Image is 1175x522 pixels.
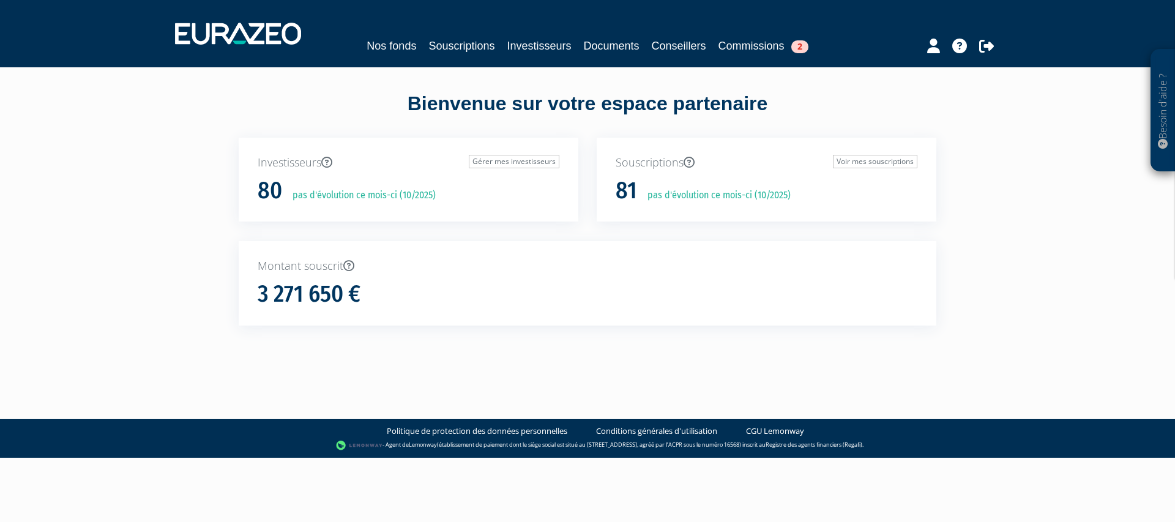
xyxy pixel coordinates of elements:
[258,155,559,171] p: Investisseurs
[175,23,301,45] img: 1732889491-logotype_eurazeo_blanc_rvb.png
[229,90,946,138] div: Bienvenue sur votre espace partenaire
[639,188,791,203] p: pas d'évolution ce mois-ci (10/2025)
[367,37,416,54] a: Nos fonds
[833,155,917,168] a: Voir mes souscriptions
[507,37,571,54] a: Investisseurs
[428,37,494,54] a: Souscriptions
[766,441,862,449] a: Registre des agents financiers (Regafi)
[284,188,436,203] p: pas d'évolution ce mois-ci (10/2025)
[652,37,706,54] a: Conseillers
[596,425,717,437] a: Conditions générales d'utilisation
[258,282,360,307] h1: 3 271 650 €
[791,40,808,53] span: 2
[387,425,567,437] a: Politique de protection des données personnelles
[258,178,282,204] h1: 80
[1156,56,1170,166] p: Besoin d'aide ?
[616,178,637,204] h1: 81
[616,155,917,171] p: Souscriptions
[336,439,383,452] img: logo-lemonway.png
[258,258,917,274] p: Montant souscrit
[469,155,559,168] a: Gérer mes investisseurs
[584,37,640,54] a: Documents
[746,425,804,437] a: CGU Lemonway
[12,439,1163,452] div: - Agent de (établissement de paiement dont le siège social est situé au [STREET_ADDRESS], agréé p...
[409,441,437,449] a: Lemonway
[718,37,808,54] a: Commissions2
